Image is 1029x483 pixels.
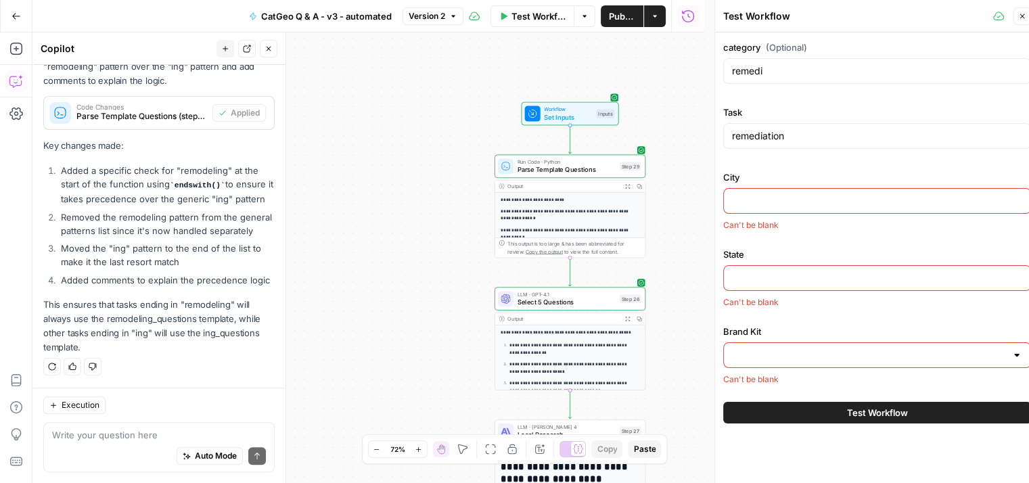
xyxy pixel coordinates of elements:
g: Edge from step_26 to step_27 [568,390,571,419]
button: Version 2 [403,7,463,25]
span: Workflow [544,106,592,114]
span: Applied [231,107,260,119]
div: Step 27 [620,427,641,436]
span: Set Inputs [544,112,592,122]
span: Execution [62,399,99,411]
span: (Optional) [766,41,807,54]
span: Publish [609,9,635,23]
span: 72% [390,444,405,455]
div: Step 26 [620,294,641,303]
p: I'll modify the pattern matching logic to prioritize the "remodeling" pattern over the "ing" patt... [43,45,275,88]
li: Moved the "ing" pattern to the end of the list to make it the last resort match [58,241,275,269]
div: Inputs [596,110,614,118]
g: Edge from start to step_29 [568,125,571,154]
span: Parse Template Questions (step_29) [76,110,207,122]
span: LLM · GPT-4.1 [518,290,616,298]
span: Version 2 [409,10,445,22]
span: Copy the output [526,248,563,254]
button: Applied [212,104,266,122]
p: This ensures that tasks ending in "remodeling" will always use the remodeling_questions template,... [43,298,275,355]
span: CatGeo Q & A - v3 - automated [261,9,392,23]
li: Added a specific check for "remodeling" at the start of the function using to ensure it takes pre... [58,164,275,206]
li: Added comments to explain the precedence logic [58,273,275,287]
span: Paste [633,443,656,455]
button: Test Workflow [490,5,574,27]
button: Paste [628,440,661,458]
span: Local Research [518,430,616,439]
button: Auto Mode [177,447,243,465]
button: CatGeo Q & A - v3 - automated [241,5,400,27]
span: Run Code · Python [518,158,616,166]
button: Execution [43,396,106,414]
code: endswith() [170,181,225,189]
div: Step 29 [620,162,641,170]
span: Auto Mode [195,450,237,462]
button: Copy [591,440,622,458]
div: This output is too large & has been abbreviated for review. to view the full content. [507,240,641,256]
div: WorkflowSet InputsInputs [495,102,645,126]
span: Select 5 Questions [518,297,616,306]
li: Removed the remodeling pattern from the general patterns list since it's now handled separately [58,210,275,237]
span: Test Workflow [847,406,908,419]
p: Key changes made: [43,139,275,153]
span: Copy [597,443,617,455]
span: Test Workflow [511,9,566,23]
div: Output [507,315,618,323]
div: Copilot [41,42,212,55]
span: Code Changes [76,103,207,110]
span: LLM · [PERSON_NAME] 4 [518,423,616,431]
span: Parse Template Questions [518,165,616,175]
div: Output [507,183,618,191]
g: Edge from step_29 to step_26 [568,258,571,286]
button: Publish [601,5,643,27]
